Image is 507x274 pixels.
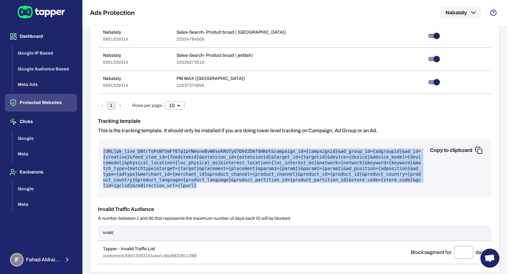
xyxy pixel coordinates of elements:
[5,94,77,112] button: Protected Websites
[13,50,77,55] a: Google IP Based
[411,249,452,256] p: Block segment for
[13,186,77,191] a: Google
[176,76,245,82] p: PM MAX ([GEOGRAPHIC_DATA])
[13,131,77,147] button: Google
[13,201,77,207] a: Meta
[13,82,77,87] a: Meta Ads
[13,77,77,93] button: Meta Ads
[103,253,196,259] p: customers/5691339314/userLists/8822811388
[103,148,486,188] pre: [URL] pk_live_DNtrToPxNfVmFf67pIpYNmsne8vW6swkRGTyd7D9d2Dmf6HKet &campaign_id={campaignid}&ad_gro...
[13,146,77,162] button: Meta
[5,163,77,181] button: Exclusions
[98,127,378,134] p: This is the tracking template. It should only be installed if you are doing lower level tracking ...
[103,53,128,58] p: Nabataty
[13,151,77,156] a: Meta
[176,36,286,42] p: 22524784506
[13,45,77,61] button: Google IP Based
[13,61,77,77] button: Google Audience Based
[103,246,196,252] p: Tapper - Invalid Traffic List
[98,117,378,125] h6: Tracking template
[176,83,245,88] p: 22537374896
[476,249,486,256] p: days
[13,197,77,212] button: Meta
[176,29,286,35] p: Sales-Search- Product broad ( [GEOGRAPHIC_DATA])
[98,205,291,213] h6: Invalid Traffic Audience
[176,53,253,58] p: Sales-Search- Product broad ( jeddah)
[103,60,128,65] p: 5691339314
[103,36,128,42] p: 5691339314
[5,119,77,124] a: Clicks
[440,6,481,19] button: Nabataty
[164,101,185,110] div: 10
[10,253,23,266] div: F
[26,257,60,263] span: Fahad Aldraiaan
[176,60,253,65] p: 22535673016
[98,216,291,221] p: A number between 1 and 90 that represents the maximum number of days each ID will be blocked.
[5,251,77,269] button: FFahad Aldraiaan
[425,144,486,157] button: Copy to clipboard
[103,76,128,82] p: Nabataty
[13,135,77,140] a: Google
[90,9,135,16] h5: Ads Protection
[5,113,77,131] button: Clicks
[5,33,77,39] a: Dashboard
[13,66,77,71] a: Google Audience Based
[98,225,406,241] th: Name
[132,103,163,108] span: Rows per page:
[5,100,77,105] a: Protected Websites
[98,101,125,110] nav: pagination navigation
[107,101,115,110] button: page 1
[5,28,77,45] button: Dashboard
[103,29,128,35] p: Nabataty
[103,83,128,88] p: 5691339314
[13,181,77,197] button: Google
[5,169,77,174] a: Exclusions
[480,249,499,268] div: Open chat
